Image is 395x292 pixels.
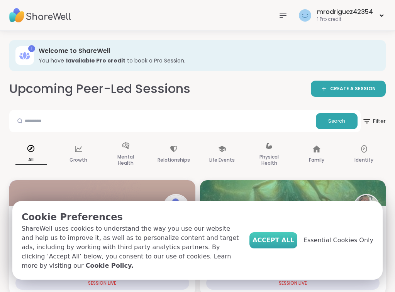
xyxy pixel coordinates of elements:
img: mrodriguez42354 [299,9,311,22]
img: BRandom502 [354,195,378,219]
p: Growth [70,155,87,165]
img: ShareWell Nav Logo [9,2,71,29]
a: Cookie Policy. [86,261,134,270]
img: ShareWell [164,195,188,219]
button: Filter [362,110,386,132]
p: Relationships [158,155,190,165]
p: All [15,155,47,165]
span: Search [328,118,345,125]
span: Filter [362,112,386,130]
button: Accept All [249,232,297,248]
div: mrodriguez42354 [317,8,373,16]
p: Physical Health [254,152,285,168]
span: Accept All [253,236,294,245]
button: Search [316,113,358,129]
b: 1 available Pro credit [66,57,125,64]
div: SESSION LIVE [206,277,380,290]
span: CREATE A SESSION [330,86,376,92]
p: Family [309,155,324,165]
div: SESSION LIVE [15,277,189,290]
a: CREATE A SESSION [311,81,386,97]
div: 1 [28,45,35,52]
p: Identity [354,155,373,165]
h3: You have to book a Pro Session. [39,57,375,64]
p: Mental Health [110,152,141,168]
div: 1 Pro credit [317,16,373,23]
p: Cookie Preferences [22,210,243,224]
h2: Upcoming Peer-Led Sessions [9,80,190,98]
h3: Welcome to ShareWell [39,47,375,55]
p: ShareWell uses cookies to understand the way you use our website and help us to improve it, as we... [22,224,243,270]
p: Life Events [209,155,235,165]
span: Essential Cookies Only [303,236,373,245]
